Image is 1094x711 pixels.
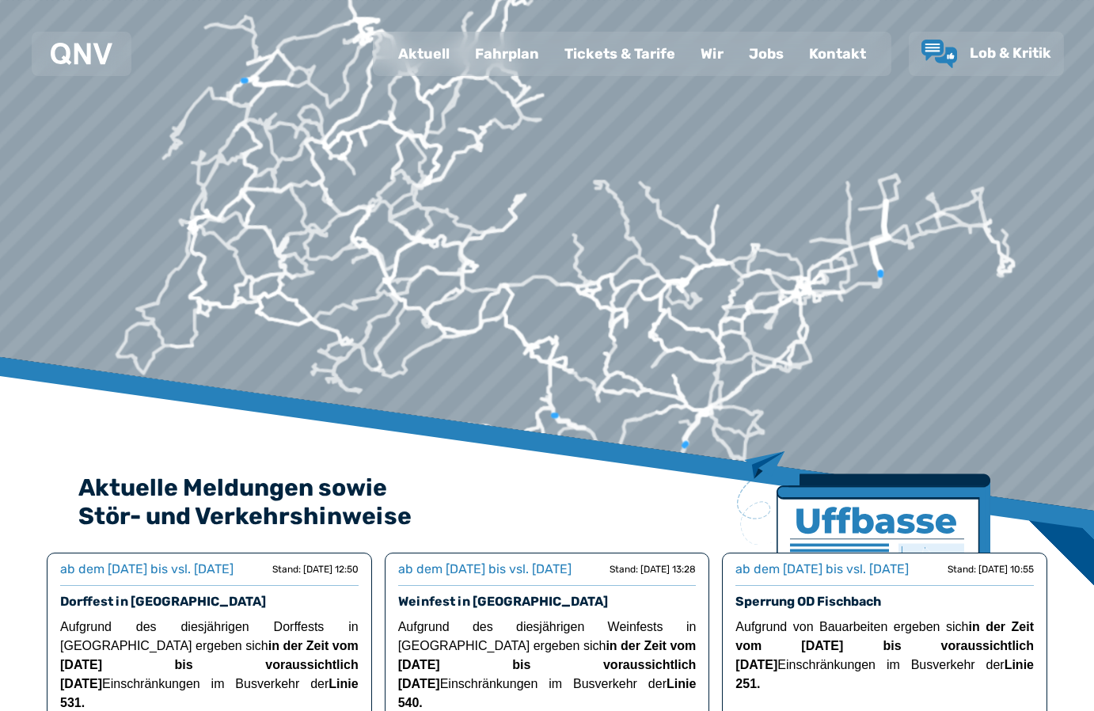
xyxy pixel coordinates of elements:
[735,594,881,609] a: Sperrung OD Fischbach
[398,594,608,609] a: Weinfest in [GEOGRAPHIC_DATA]
[60,620,359,709] span: Aufgrund des diesjährigen Dorffests in [GEOGRAPHIC_DATA] ergeben sich Einschränkungen im Busverke...
[398,560,572,579] div: ab dem [DATE] bis vsl. [DATE]
[688,33,736,74] a: Wir
[948,563,1034,576] div: Stand: [DATE] 10:55
[386,33,462,74] a: Aktuell
[552,33,688,74] a: Tickets & Tarife
[796,33,879,74] a: Kontakt
[735,620,1034,671] strong: in der Zeit vom [DATE] bis voraussichtlich [DATE]
[51,43,112,65] img: QNV Logo
[970,44,1051,62] span: Lob & Kritik
[462,33,552,74] a: Fahrplan
[735,560,909,579] div: ab dem [DATE] bis vsl. [DATE]
[736,33,796,74] a: Jobs
[60,560,234,579] div: ab dem [DATE] bis vsl. [DATE]
[60,639,359,690] strong: in der Zeit vom [DATE] bis voraussichtlich [DATE]
[398,620,697,709] span: Aufgrund des diesjährigen Weinfests in [GEOGRAPHIC_DATA] ergeben sich Einschränkungen im Busverke...
[735,620,1034,690] span: Aufgrund von Bauarbeiten ergeben sich Einschränkungen im Busverkehr der
[51,38,112,70] a: QNV Logo
[737,451,990,648] img: Zeitung mit Titel Uffbase
[272,563,359,576] div: Stand: [DATE] 12:50
[78,473,1016,530] h2: Aktuelle Meldungen sowie Stör- und Verkehrshinweise
[610,563,696,576] div: Stand: [DATE] 13:28
[60,594,266,609] a: Dorffest in [GEOGRAPHIC_DATA]
[921,40,1051,68] a: Lob & Kritik
[398,639,697,690] strong: in der Zeit vom [DATE] bis voraussichtlich [DATE]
